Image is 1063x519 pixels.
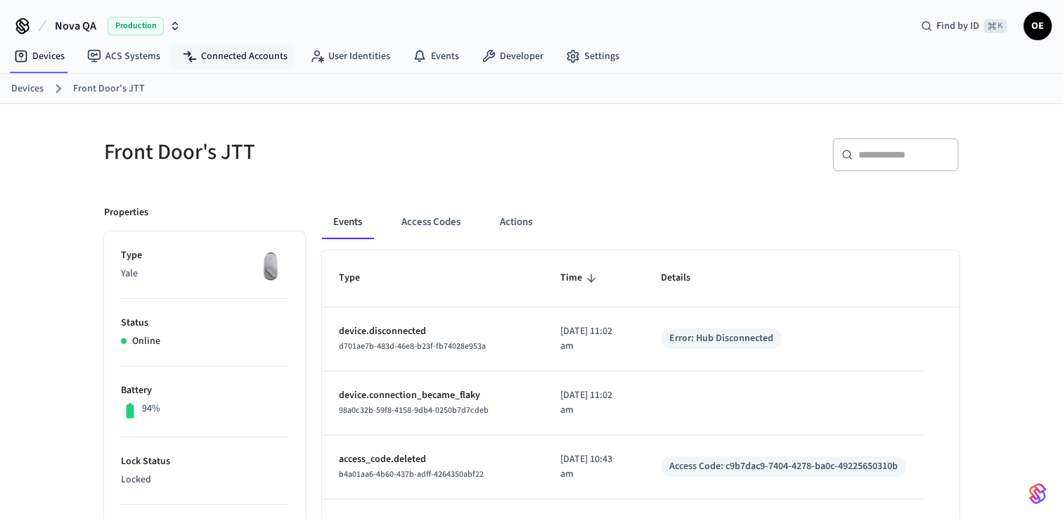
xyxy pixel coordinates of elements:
div: Find by ID⌘ K [910,13,1018,39]
button: Access Codes [390,205,472,239]
button: Actions [489,205,543,239]
span: b4a01aa6-4b60-437b-adff-4264350abf22 [339,468,484,480]
button: OE [1024,12,1052,40]
span: 98a0c32b-59f8-4158-9db4-0250b7d7cdeb [339,404,489,416]
p: device.connection_became_flaky [339,388,527,403]
img: SeamLogoGradient.69752ec5.svg [1029,482,1046,505]
a: Developer [470,44,555,69]
p: Locked [121,473,288,487]
span: Type [339,267,378,289]
p: Properties [104,205,148,220]
p: [DATE] 11:02 am [560,388,627,418]
div: Error: Hub Disconnected [669,331,773,346]
a: Connected Accounts [172,44,299,69]
p: 94% [142,402,160,416]
a: Front Door's JTT [73,82,145,96]
p: Status [121,316,288,331]
span: ⌘ K [984,19,1007,33]
a: User Identities [299,44,401,69]
img: August Wifi Smart Lock 3rd Gen, Silver, Front [253,248,288,283]
p: Online [132,334,160,349]
a: Events [401,44,470,69]
span: Time [560,267,600,289]
span: Find by ID [936,19,979,33]
span: Nova QA [55,18,96,34]
span: d701ae7b-483d-46e8-b23f-fb74028e953a [339,340,486,352]
h5: Front Door's JTT [104,138,523,167]
span: Details [661,267,709,289]
p: [DATE] 10:43 am [560,452,627,482]
div: ant example [322,205,959,239]
a: Settings [555,44,631,69]
div: Access Code: c9b7dac9-7404-4278-ba0c-49225650310b [669,459,898,474]
p: Type [121,248,288,263]
a: ACS Systems [76,44,172,69]
p: device.disconnected [339,324,527,339]
a: Devices [3,44,76,69]
span: OE [1025,13,1050,39]
p: Battery [121,383,288,398]
p: Yale [121,267,288,281]
p: Lock Status [121,454,288,469]
button: Events [322,205,373,239]
a: Devices [11,82,44,96]
span: Production [108,17,164,35]
p: access_code.deleted [339,452,527,467]
p: [DATE] 11:02 am [560,324,627,354]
